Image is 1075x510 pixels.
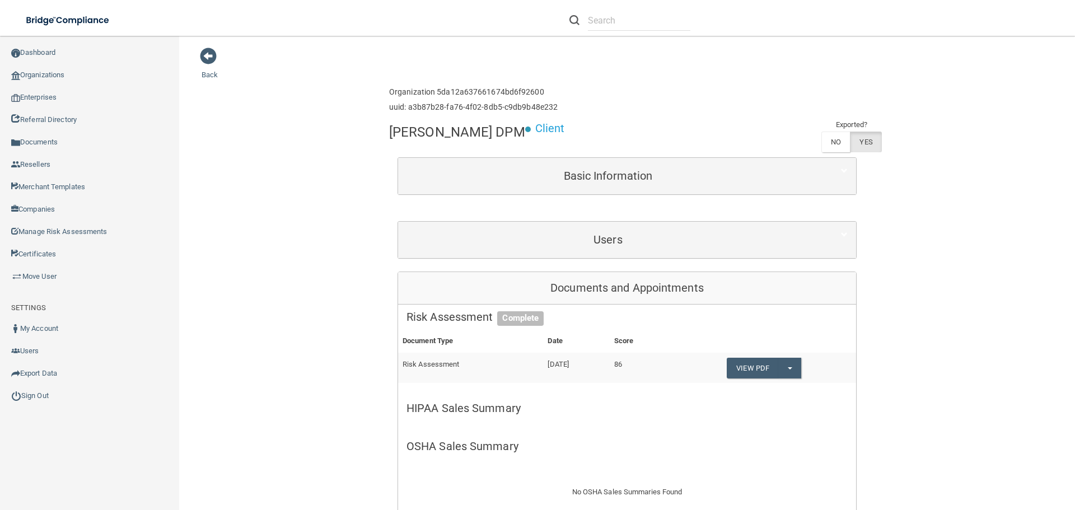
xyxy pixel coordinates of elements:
[11,138,20,147] img: icon-documents.8dae5593.png
[11,160,20,169] img: ic_reseller.de258add.png
[406,311,848,323] h5: Risk Assessment
[497,311,544,326] span: Complete
[11,369,20,378] img: icon-export.b9366987.png
[398,272,856,305] div: Documents and Appointments
[406,227,848,252] a: Users
[569,15,579,25] img: ic-search.3b580494.png
[543,353,609,383] td: [DATE]
[406,402,848,414] h5: HIPAA Sales Summary
[406,170,810,182] h5: Basic Information
[17,9,120,32] img: bridge_compliance_login_screen.278c3ca4.svg
[11,301,46,315] label: SETTINGS
[821,118,882,132] td: Exported?
[588,10,690,31] input: Search
[850,132,881,152] label: YES
[11,49,20,58] img: ic_dashboard_dark.d01f4a41.png
[406,233,810,246] h5: Users
[389,103,558,111] h6: uuid: a3b87b28-fa76-4f02-8db5-c9db9b48e232
[11,94,20,102] img: enterprise.0d942306.png
[398,330,543,353] th: Document Type
[610,330,672,353] th: Score
[821,132,850,152] label: NO
[389,125,525,139] h4: [PERSON_NAME] DPM
[11,391,21,401] img: ic_power_dark.7ecde6b1.png
[535,118,565,139] p: Client
[543,330,609,353] th: Date
[389,88,558,96] h6: Organization 5da12a637661674bd6f92600
[398,353,543,383] td: Risk Assessment
[202,57,218,79] a: Back
[406,163,848,189] a: Basic Information
[11,347,20,355] img: icon-users.e205127d.png
[406,440,848,452] h5: OSHA Sales Summary
[11,271,22,282] img: briefcase.64adab9b.png
[727,358,778,378] a: View PDF
[610,353,672,383] td: 86
[11,324,20,333] img: ic_user_dark.df1a06c3.png
[11,71,20,80] img: organization-icon.f8decf85.png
